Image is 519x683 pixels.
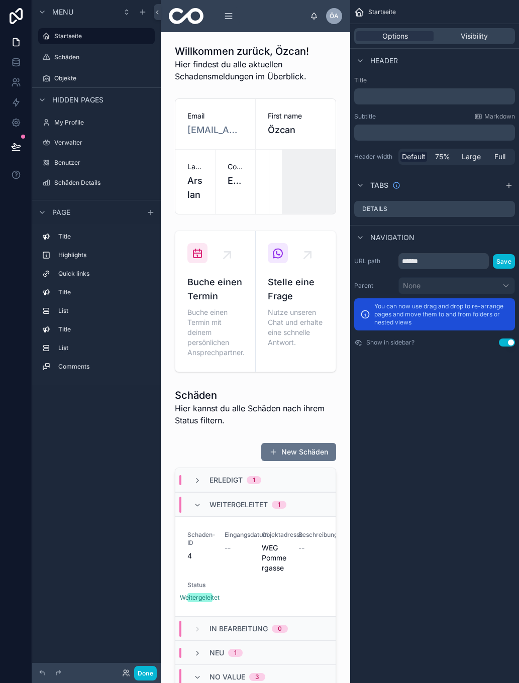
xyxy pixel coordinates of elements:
label: Objekte [54,74,153,82]
label: Title [58,233,151,241]
label: Show in sidebar? [366,338,414,347]
a: Markdown [474,112,515,121]
label: URL path [354,257,394,265]
div: scrollable content [354,88,515,104]
a: Verwalter [38,135,155,151]
button: Save [493,254,515,269]
p: You can now use drag and drop to re-arrange pages and move them to and from folders or nested views [374,302,509,326]
span: In Bearbeitung [210,624,268,634]
button: Done [134,666,157,680]
label: Header width [354,153,394,161]
span: Large [462,152,481,162]
span: ÖA [330,12,339,20]
label: List [58,307,151,315]
label: Benutzer [54,159,153,167]
a: Benutzer [38,155,155,171]
span: Page [52,207,70,217]
label: List [58,344,151,352]
div: 0 [278,625,282,633]
label: Schäden Details [54,179,153,187]
span: Tabs [370,180,388,190]
label: Title [58,325,151,333]
label: Subtitle [354,112,376,121]
span: None [403,281,421,291]
label: Parent [354,282,394,290]
div: 1 [278,501,280,509]
label: Title [58,288,151,296]
span: Weitergeleitet [210,500,268,510]
div: scrollable content [32,224,161,385]
span: Full [494,152,505,162]
div: 1 [253,476,255,484]
span: Header [370,56,398,66]
button: None [398,277,515,294]
div: scrollable content [212,5,310,27]
span: Neu [210,648,224,658]
label: Quick links [58,270,151,278]
label: Startseite [54,32,149,40]
a: Objekte [38,70,155,86]
div: scrollable content [354,125,515,141]
span: Options [382,31,408,41]
label: Title [354,76,515,84]
span: Erledigt [210,475,243,485]
label: My Profile [54,119,153,127]
span: Default [402,152,426,162]
span: 75% [435,152,450,162]
label: Comments [58,363,151,371]
label: Highlights [58,251,151,259]
a: Schäden [38,49,155,65]
div: 1 [234,649,237,657]
span: Navigation [370,233,414,243]
div: 3 [255,673,259,681]
label: Verwalter [54,139,153,147]
span: Menu [52,7,73,17]
a: Schäden Details [38,175,155,191]
span: Markdown [484,112,515,121]
label: Schäden [54,53,153,61]
span: Visibility [461,31,488,41]
label: Details [362,205,387,213]
span: No value [210,672,245,682]
a: My Profile [38,115,155,131]
img: App logo [169,8,203,24]
span: Startseite [368,8,396,16]
span: Hidden pages [52,95,103,105]
a: Startseite [38,28,155,44]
